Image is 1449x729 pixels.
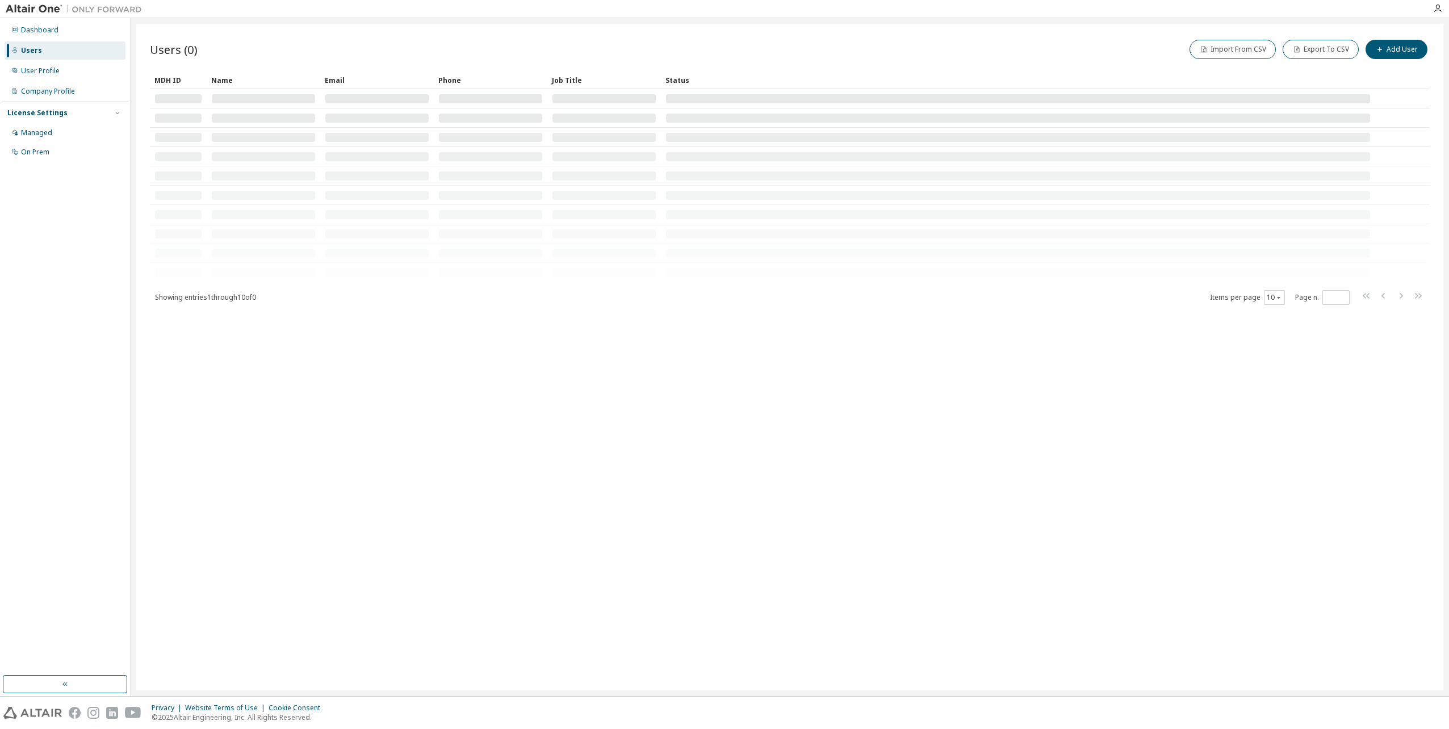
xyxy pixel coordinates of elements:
[438,71,543,89] div: Phone
[155,292,256,302] span: Showing entries 1 through 10 of 0
[21,66,60,76] div: User Profile
[1210,290,1285,305] span: Items per page
[325,71,429,89] div: Email
[106,707,118,719] img: linkedin.svg
[1295,290,1350,305] span: Page n.
[1283,40,1359,59] button: Export To CSV
[21,87,75,96] div: Company Profile
[3,707,62,719] img: altair_logo.svg
[69,707,81,719] img: facebook.svg
[125,707,141,719] img: youtube.svg
[152,713,327,722] p: © 2025 Altair Engineering, Inc. All Rights Reserved.
[154,71,202,89] div: MDH ID
[21,128,52,137] div: Managed
[552,71,656,89] div: Job Title
[150,41,198,57] span: Users (0)
[665,71,1371,89] div: Status
[87,707,99,719] img: instagram.svg
[211,71,316,89] div: Name
[6,3,148,15] img: Altair One
[21,148,49,157] div: On Prem
[21,26,58,35] div: Dashboard
[269,703,327,713] div: Cookie Consent
[1366,40,1427,59] button: Add User
[7,108,68,118] div: License Settings
[152,703,185,713] div: Privacy
[1190,40,1276,59] button: Import From CSV
[21,46,42,55] div: Users
[1267,293,1282,302] button: 10
[185,703,269,713] div: Website Terms of Use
